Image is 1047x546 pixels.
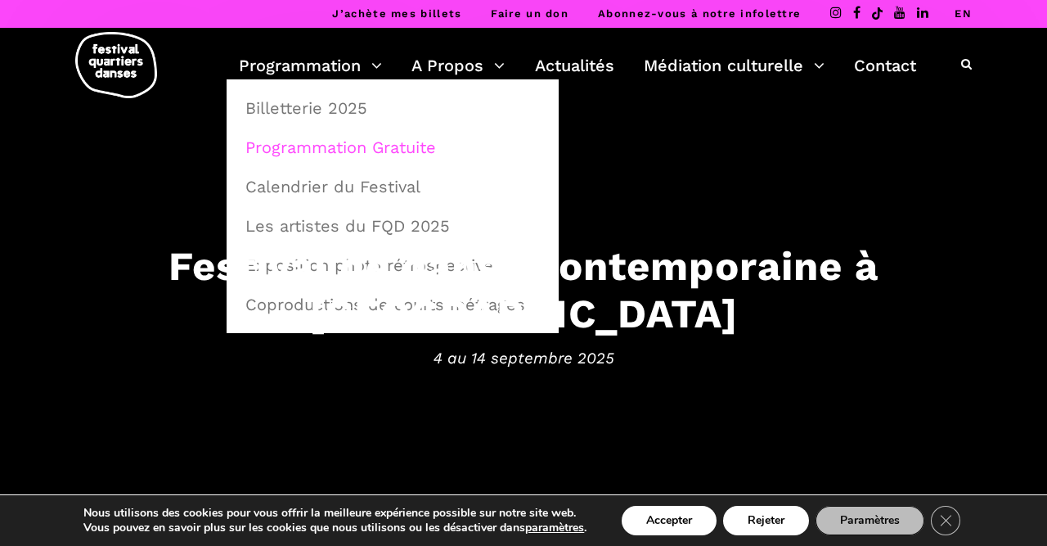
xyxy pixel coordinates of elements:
p: Vous pouvez en savoir plus sur les cookies que nous utilisons ou les désactiver dans . [83,521,586,535]
button: Accepter [622,506,717,535]
a: Abonnez-vous à notre infolettre [598,7,801,20]
a: Actualités [535,52,614,79]
button: Rejeter [723,506,809,535]
a: Les artistes du FQD 2025 [236,207,550,245]
button: paramètres [525,521,584,535]
a: Billetterie 2025 [236,89,550,127]
span: 4 au 14 septembre 2025 [16,346,1031,371]
a: J’achète mes billets [332,7,461,20]
a: Faire un don [491,7,568,20]
a: Programmation [239,52,382,79]
a: Contact [854,52,916,79]
a: Médiation culturelle [644,52,825,79]
a: Calendrier du Festival [236,168,550,205]
h3: Festival de danse contemporaine à [GEOGRAPHIC_DATA] [16,241,1031,338]
img: logo-fqd-med [75,32,157,98]
p: Nous utilisons des cookies pour vous offrir la meilleure expérience possible sur notre site web. [83,506,586,521]
a: EN [955,7,972,20]
a: A Propos [411,52,505,79]
button: Paramètres [816,506,924,535]
a: Programmation Gratuite [236,129,550,166]
button: Close GDPR Cookie Banner [931,506,960,535]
